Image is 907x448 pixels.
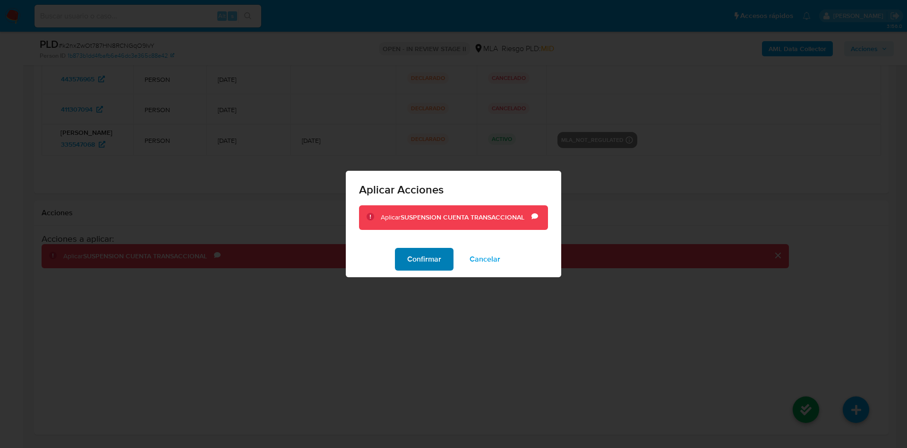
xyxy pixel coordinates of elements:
button: Confirmar [395,248,453,271]
span: Confirmar [407,249,441,270]
b: SUSPENSION CUENTA TRANSACCIONAL [401,212,524,222]
button: Cancelar [457,248,513,271]
div: Aplicar [381,213,531,222]
span: Cancelar [470,249,500,270]
span: Aplicar Acciones [359,184,548,195]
